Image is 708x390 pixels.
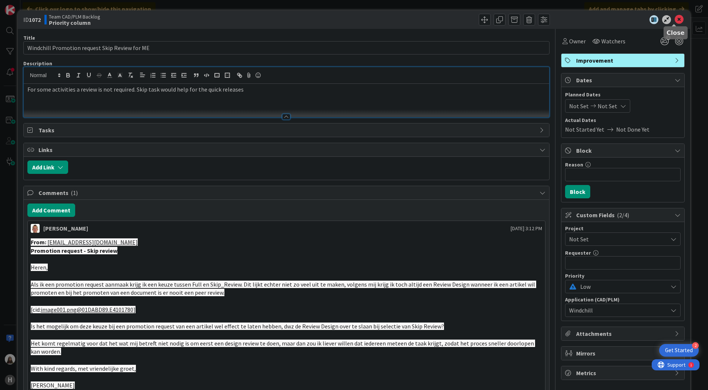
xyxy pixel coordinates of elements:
b: 1072 [29,16,41,23]
p: For some activities a review is not required. Skip task would help for the quick releases [27,85,545,94]
div: 1 [39,3,40,9]
span: Low [580,281,664,292]
div: Get Started [665,347,693,354]
span: Not Done Yet [616,125,649,134]
span: Links [39,145,536,154]
span: Improvement [576,56,671,65]
span: ID [23,15,41,24]
div: Project [565,226,681,231]
span: Not Set [569,102,589,110]
span: With kind regards, met vriendelijke groet, [31,365,136,372]
span: Tasks [39,126,536,135]
div: Application (CAD/PLM) [565,297,681,302]
span: Watchers [601,37,625,46]
span: Not Set [569,234,664,244]
span: Planned Dates [565,91,681,99]
span: Windchill [569,306,668,315]
span: Actual Dates [565,116,681,124]
span: Description [23,60,52,67]
label: Requester [565,249,591,256]
input: type card name here... [23,41,550,54]
span: Heren, [31,264,48,271]
span: Mirrors [576,349,671,358]
a: [EMAIL_ADDRESS][DOMAIN_NAME] [47,238,138,246]
img: TJ [31,224,40,233]
span: [DATE] 3:12 PM [511,225,542,232]
span: Als ik een promotion request aanmaak krijg ik een keuze tussen Full en Skip_Review. Dit lijkt ech... [31,281,536,297]
span: Support [16,1,34,10]
span: ( 1 ) [71,189,78,196]
span: Attachments [576,329,671,338]
button: Add Comment [27,204,75,217]
strong: Promotion request - Skip review [31,247,117,254]
div: 2 [692,342,699,349]
span: Comments [39,188,536,197]
span: Is het mogelijk om deze keuze bij een promotion request van een artikel wel effect te laten hebbe... [31,323,444,330]
span: Not Set [598,102,617,110]
button: Add Link [27,161,68,174]
h5: Close [667,29,685,36]
div: Open Get Started checklist, remaining modules: 2 [659,344,699,357]
span: Not Started Yet [565,125,604,134]
span: Metrics [576,368,671,377]
label: Reason [565,161,583,168]
label: Title [23,34,35,41]
button: Block [565,185,590,198]
div: [PERSON_NAME] [43,224,88,233]
div: Priority [565,273,681,278]
strong: From: [31,238,46,246]
span: Dates [576,76,671,85]
span: [cid: [31,306,41,313]
b: Priority column [49,20,100,26]
span: Custom Fields [576,211,671,219]
a: image001.png@01DABD89.E4101780 [41,306,133,313]
span: [PERSON_NAME] [31,381,75,389]
span: Het komt regelmatig voor dat het wat mij betreft niet nodig is om eerst een design review te doen... [31,340,535,356]
span: ( 2/4 ) [617,211,629,219]
span: Team CAD/PLM Backlog [49,14,100,20]
span: Owner [569,37,586,46]
span: ] [133,306,136,313]
span: Block [576,146,671,155]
